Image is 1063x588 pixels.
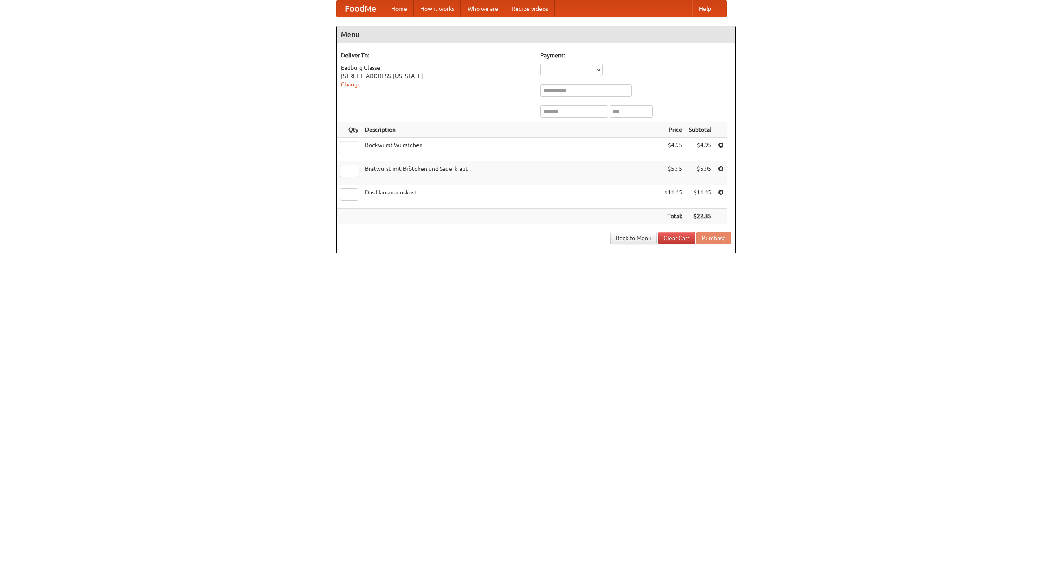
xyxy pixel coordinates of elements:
[661,122,686,138] th: Price
[414,0,461,17] a: How it works
[337,122,362,138] th: Qty
[461,0,505,17] a: Who we are
[362,185,661,209] td: Das Hausmannskost
[686,209,715,224] th: $22.35
[505,0,555,17] a: Recipe videos
[610,232,657,244] a: Back to Menu
[686,161,715,185] td: $5.95
[661,185,686,209] td: $11.45
[337,0,385,17] a: FoodMe
[341,72,532,80] div: [STREET_ADDRESS][US_STATE]
[696,232,731,244] button: Purchase
[661,161,686,185] td: $5.95
[362,161,661,185] td: Bratwurst mit Brötchen und Sauerkraut
[385,0,414,17] a: Home
[341,81,361,88] a: Change
[661,209,686,224] th: Total:
[362,122,661,138] th: Description
[686,122,715,138] th: Subtotal
[692,0,718,17] a: Help
[686,138,715,161] td: $4.95
[337,26,735,43] h4: Menu
[686,185,715,209] td: $11.45
[661,138,686,161] td: $4.95
[341,64,532,72] div: Eadburg Glasse
[362,138,661,161] td: Bockwurst Würstchen
[540,51,731,59] h5: Payment:
[341,51,532,59] h5: Deliver To:
[658,232,695,244] a: Clear Cart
